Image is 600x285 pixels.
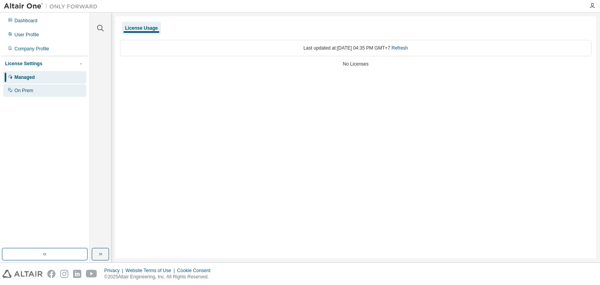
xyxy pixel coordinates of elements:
img: instagram.svg [60,270,68,278]
img: linkedin.svg [73,270,81,278]
div: Cookie Consent [177,267,215,274]
img: youtube.svg [86,270,97,278]
div: Managed [14,74,35,80]
img: Altair One [4,2,102,10]
div: License Usage [125,25,158,31]
div: License Settings [5,61,42,67]
div: On Prem [14,87,33,94]
div: User Profile [14,32,39,38]
div: Privacy [104,267,125,274]
img: facebook.svg [47,270,55,278]
div: No Licenses [120,61,591,67]
div: Company Profile [14,46,49,52]
div: Last updated at: [DATE] 04:35 PM GMT+7 [120,40,591,56]
p: © 2025 Altair Engineering, Inc. All Rights Reserved. [104,274,215,280]
a: Refresh [391,45,408,51]
img: altair_logo.svg [2,270,43,278]
div: Dashboard [14,18,37,24]
div: Website Terms of Use [125,267,177,274]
